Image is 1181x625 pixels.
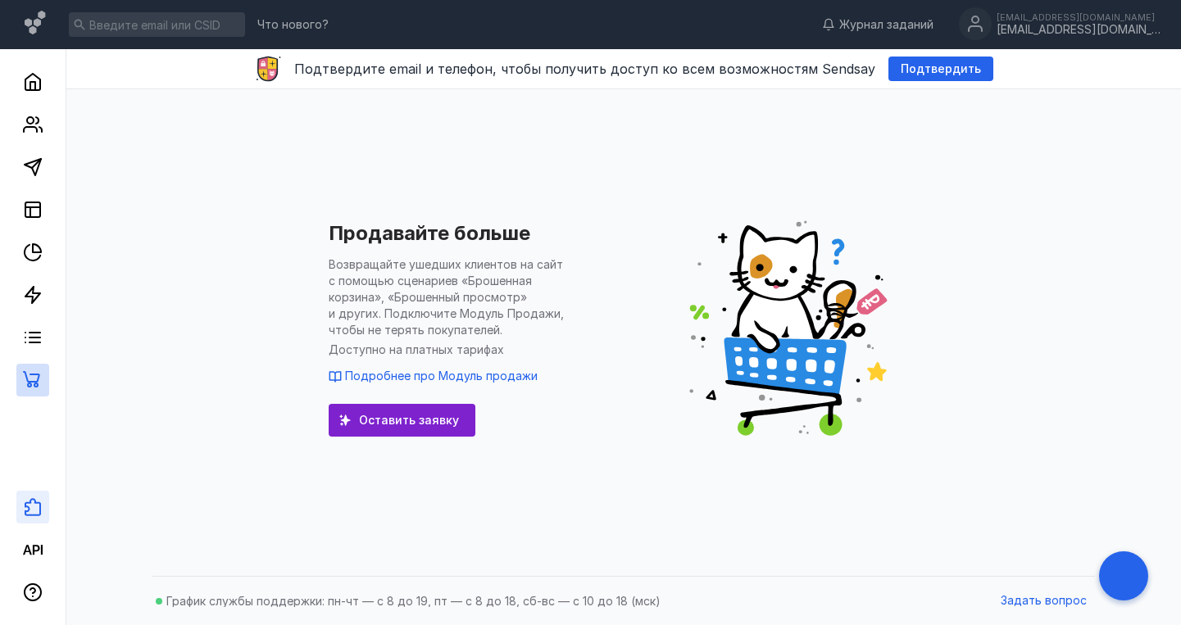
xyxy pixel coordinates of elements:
span: Подтвердите email и телефон, чтобы получить доступ ко всем возможностям Sendsay [294,61,875,77]
span: Оставить заявку [359,414,459,428]
span: Что нового? [257,19,329,30]
button: Оставить заявку [329,404,475,437]
a: Что нового? [249,19,337,30]
span: Журнал заданий [839,16,933,33]
input: Введите email или CSID [69,12,245,37]
span: Подробнее про Модуль продажи [345,369,538,383]
span: Возвращайте ушедших клиентов на сайт с помощью сценариев «Брошенная корзина», «Брошенный просмотр... [329,256,575,338]
button: Подтвердить [888,57,993,81]
button: Задать вопрос [992,589,1095,614]
span: Задать вопрос [1001,594,1087,608]
div: [EMAIL_ADDRESS][DOMAIN_NAME] [997,23,1161,37]
span: Доступно на платных тарифах [329,342,575,358]
span: Подтвердить [901,62,981,76]
span: График службы поддержки: пн-чт — с 8 до 19, пт — с 8 до 18, сб-вс — с 10 до 18 (мск) [166,594,661,608]
a: Журнал заданий [814,16,942,33]
div: [EMAIL_ADDRESS][DOMAIN_NAME] [997,12,1161,22]
h1: Продавайте больше [329,221,530,245]
a: Подробнее про Модуль продажи [329,369,538,383]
